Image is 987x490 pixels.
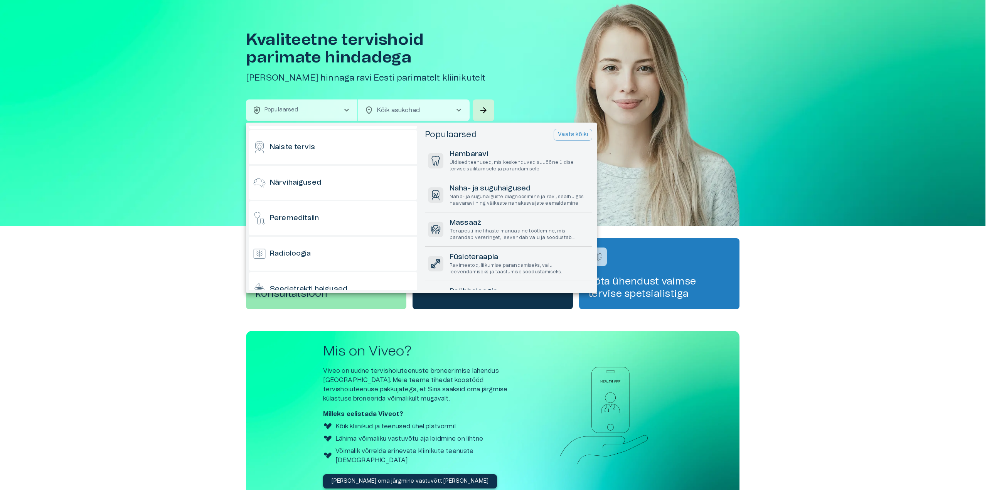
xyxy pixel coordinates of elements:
[450,262,589,275] p: Ravimeetod, liikumise parandamiseks, valu leevendamiseks ja taastumise soodustamiseks.
[450,286,589,297] h6: Psühholoogia
[450,228,589,241] p: Terapeutiline lihaste manuaalne töötlemine, mis parandab vereringet, leevendab valu ja soodustab ...
[270,142,315,153] h6: Naiste tervis
[554,129,592,141] button: Vaata kõiki
[450,184,589,194] h6: Naha- ja suguhaigused
[558,131,588,139] p: Vaata kõiki
[270,213,319,224] h6: Peremeditsiin
[450,159,589,172] p: Üldised teenused, mis keskenduvad suuõõne üldise tervise säilitamisele ja parandamisele
[270,249,311,259] h6: Radioloogia
[450,194,589,207] p: Naha- ja suguhaiguste diagnoosimine ja ravi, sealhulgas haavaravi ning väikeste nahakasvajate eem...
[450,218,589,228] h6: Massaaž
[270,178,321,188] h6: Närvihaigused
[425,129,477,140] h5: Populaarsed
[270,284,347,295] h6: Seedetrakti haigused
[450,252,589,263] h6: Füsioteraapia
[450,149,589,160] h6: Hambaravi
